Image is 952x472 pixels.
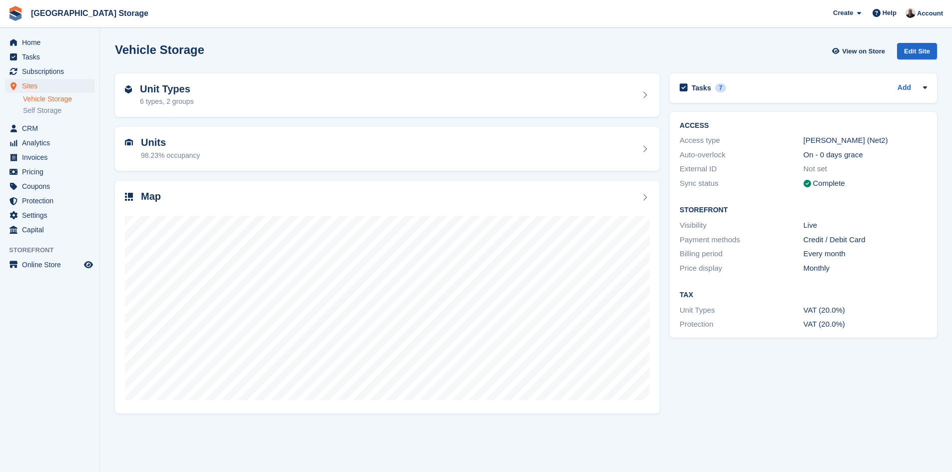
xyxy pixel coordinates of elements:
a: menu [5,121,94,135]
a: Map [115,181,660,414]
h2: ACCESS [680,122,927,130]
a: menu [5,136,94,150]
h2: Tax [680,291,927,299]
div: Every month [804,248,927,260]
div: Access type [680,135,803,146]
a: Vehicle Storage [23,94,94,104]
a: menu [5,64,94,78]
div: VAT (20.0%) [804,305,927,316]
div: On - 0 days grace [804,149,927,161]
span: Tasks [22,50,82,64]
img: unit-type-icn-2b2737a686de81e16bb02015468b77c625bbabd49415b5ef34ead5e3b44a266d.svg [125,85,132,93]
a: menu [5,208,94,222]
a: menu [5,50,94,64]
span: Storefront [9,245,99,255]
span: Settings [22,208,82,222]
a: Preview store [82,259,94,271]
span: Subscriptions [22,64,82,78]
h2: Storefront [680,206,927,214]
a: Self Storage [23,106,94,115]
a: menu [5,194,94,208]
img: map-icn-33ee37083ee616e46c38cad1a60f524a97daa1e2b2c8c0bc3eb3415660979fc1.svg [125,193,133,201]
span: CRM [22,121,82,135]
div: Visibility [680,220,803,231]
div: Monthly [804,263,927,274]
span: Online Store [22,258,82,272]
div: Sync status [680,178,803,189]
div: 98.23% occupancy [141,150,200,161]
a: menu [5,223,94,237]
span: Invoices [22,150,82,164]
div: 6 types, 2 groups [140,96,193,107]
a: View on Store [831,43,889,59]
a: menu [5,179,94,193]
div: Unit Types [680,305,803,316]
a: menu [5,35,94,49]
div: Credit / Debit Card [804,234,927,246]
a: menu [5,258,94,272]
div: External ID [680,163,803,175]
a: menu [5,165,94,179]
div: VAT (20.0%) [804,319,927,330]
h2: Map [141,191,161,202]
div: Billing period [680,248,803,260]
div: Live [804,220,927,231]
span: Protection [22,194,82,208]
span: Sites [22,79,82,93]
div: Protection [680,319,803,330]
a: Edit Site [897,43,937,63]
span: Pricing [22,165,82,179]
img: unit-icn-7be61d7bf1b0ce9d3e12c5938cc71ed9869f7b940bace4675aadf7bd6d80202e.svg [125,139,133,146]
img: Keith Strivens [906,8,916,18]
span: Coupons [22,179,82,193]
div: Auto-overlock [680,149,803,161]
div: Payment methods [680,234,803,246]
span: Home [22,35,82,49]
div: Not set [804,163,927,175]
h2: Units [141,137,200,148]
a: Units 98.23% occupancy [115,127,660,171]
span: Account [917,8,943,18]
a: Add [898,82,911,94]
a: Unit Types 6 types, 2 groups [115,73,660,117]
span: Help [883,8,897,18]
a: [GEOGRAPHIC_DATA] Storage [27,5,152,21]
a: menu [5,79,94,93]
img: stora-icon-8386f47178a22dfd0bd8f6a31ec36ba5ce8667c1dd55bd0f319d3a0aa187defe.svg [8,6,23,21]
h2: Vehicle Storage [115,43,204,56]
span: View on Store [842,46,885,56]
a: menu [5,150,94,164]
h2: Tasks [692,83,711,92]
div: Complete [813,178,845,189]
span: Analytics [22,136,82,150]
span: Capital [22,223,82,237]
h2: Unit Types [140,83,193,95]
div: [PERSON_NAME] (Net2) [804,135,927,146]
div: 7 [715,83,727,92]
div: Edit Site [897,43,937,59]
span: Create [833,8,853,18]
div: Price display [680,263,803,274]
